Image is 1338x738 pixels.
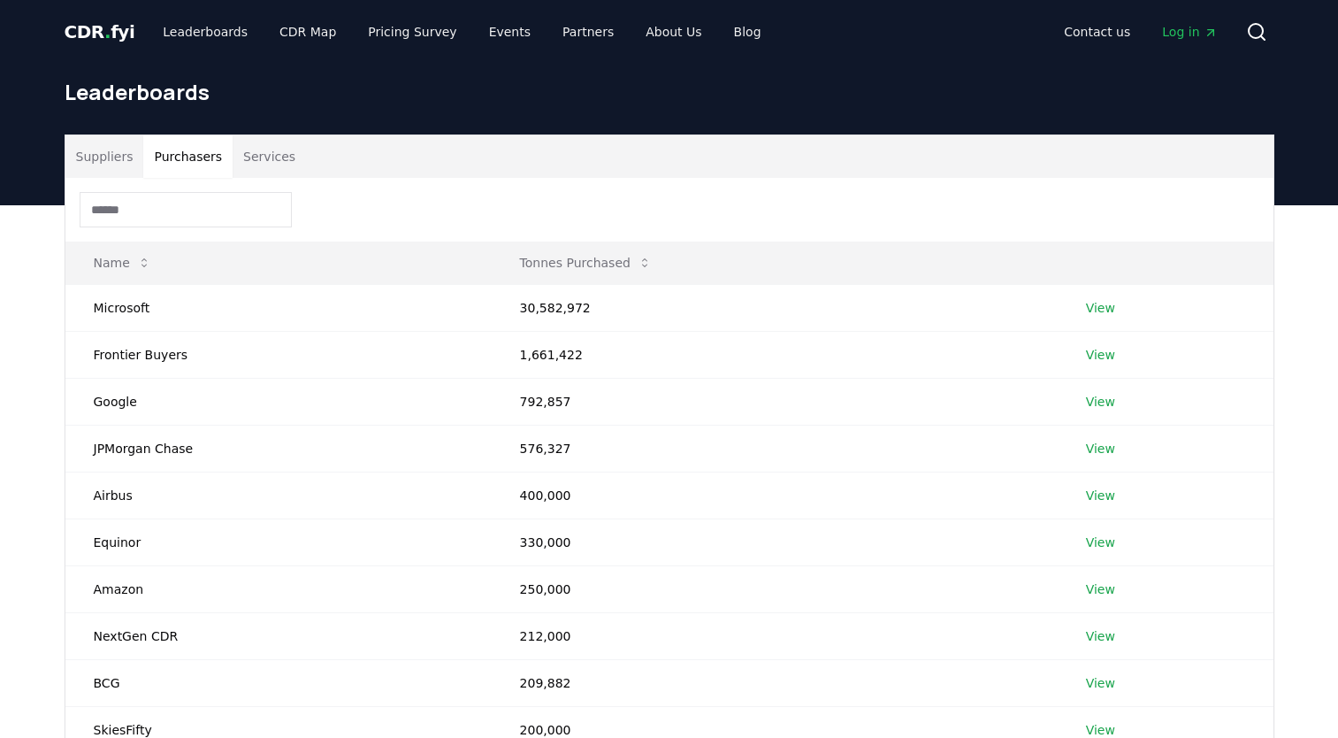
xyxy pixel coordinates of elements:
[1086,487,1115,504] a: View
[65,21,135,42] span: CDR fyi
[548,16,628,48] a: Partners
[1086,627,1115,645] a: View
[492,331,1058,378] td: 1,661,422
[1086,440,1115,457] a: View
[65,425,492,472] td: JPMorgan Chase
[492,378,1058,425] td: 792,857
[65,378,492,425] td: Google
[104,21,111,42] span: .
[65,331,492,378] td: Frontier Buyers
[354,16,470,48] a: Pricing Survey
[492,519,1058,565] td: 330,000
[65,659,492,706] td: BCG
[1050,16,1144,48] a: Contact us
[1086,534,1115,551] a: View
[65,519,492,565] td: Equinor
[1086,580,1115,598] a: View
[65,565,492,612] td: Amazon
[1148,16,1231,48] a: Log in
[65,78,1274,106] h1: Leaderboards
[65,135,144,178] button: Suppliers
[492,612,1058,659] td: 212,000
[1086,393,1115,411] a: View
[1086,674,1115,692] a: View
[492,565,1058,612] td: 250,000
[631,16,715,48] a: About Us
[720,16,776,48] a: Blog
[65,472,492,519] td: Airbus
[492,284,1058,331] td: 30,582,972
[65,612,492,659] td: NextGen CDR
[149,16,775,48] nav: Main
[1086,346,1115,364] a: View
[1162,23,1217,41] span: Log in
[143,135,233,178] button: Purchasers
[265,16,350,48] a: CDR Map
[492,425,1058,472] td: 576,327
[1086,299,1115,317] a: View
[475,16,545,48] a: Events
[65,19,135,44] a: CDR.fyi
[233,135,306,178] button: Services
[492,472,1058,519] td: 400,000
[80,245,165,281] button: Name
[65,284,492,331] td: Microsoft
[506,245,666,281] button: Tonnes Purchased
[1050,16,1231,48] nav: Main
[492,659,1058,706] td: 209,882
[149,16,262,48] a: Leaderboards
